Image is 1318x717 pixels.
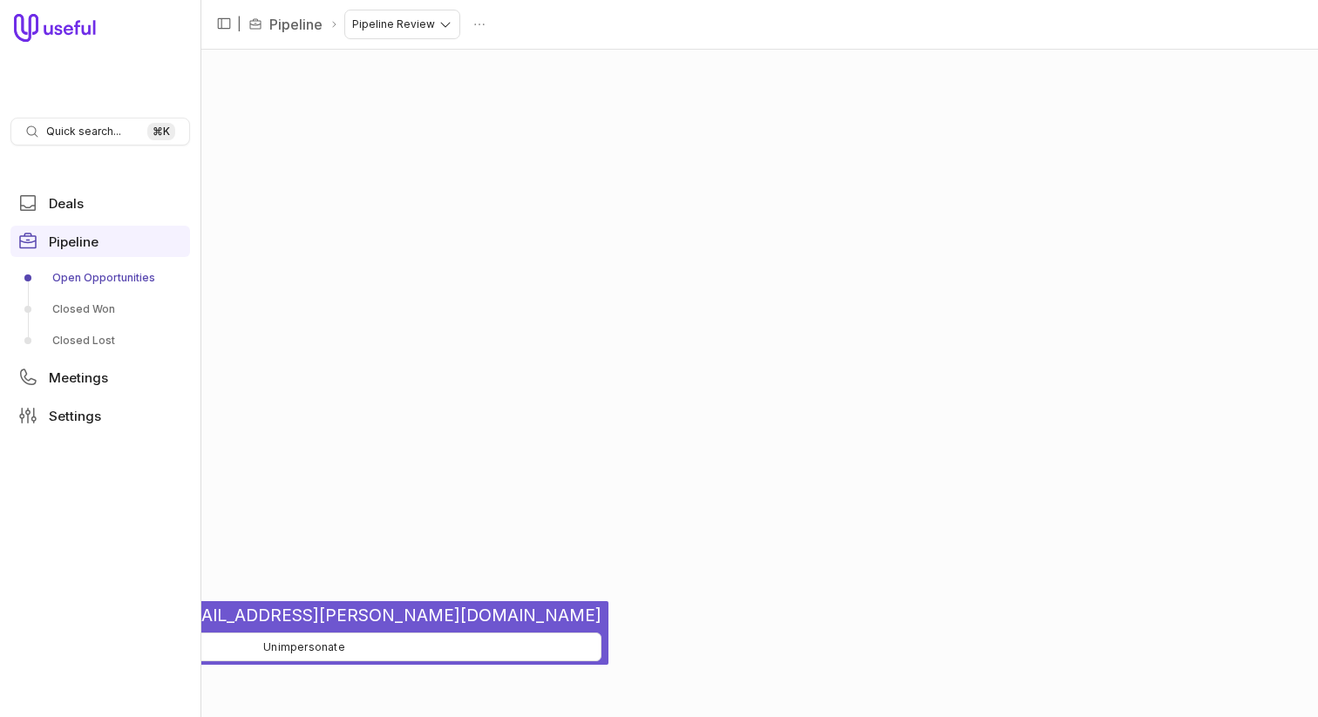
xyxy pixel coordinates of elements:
button: Collapse sidebar [211,10,237,37]
a: Settings [10,400,190,431]
span: Meetings [49,371,108,384]
div: Pipeline submenu [10,264,190,355]
span: | [237,14,241,35]
span: Pipeline [49,235,99,248]
button: Unimpersonate [7,632,601,661]
a: Pipeline [10,226,190,257]
kbd: ⌘ K [147,123,175,140]
span: Quick search... [46,125,121,139]
a: Pipeline [269,14,323,35]
span: 🥸 [PERSON_NAME][EMAIL_ADDRESS][PERSON_NAME][DOMAIN_NAME] [7,605,601,626]
span: Settings [49,409,101,423]
a: Closed Lost [10,327,190,355]
a: Closed Won [10,295,190,323]
button: Actions [466,11,493,37]
a: Meetings [10,362,190,393]
span: Deals [49,197,84,210]
a: Open Opportunities [10,264,190,292]
a: Deals [10,187,190,219]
